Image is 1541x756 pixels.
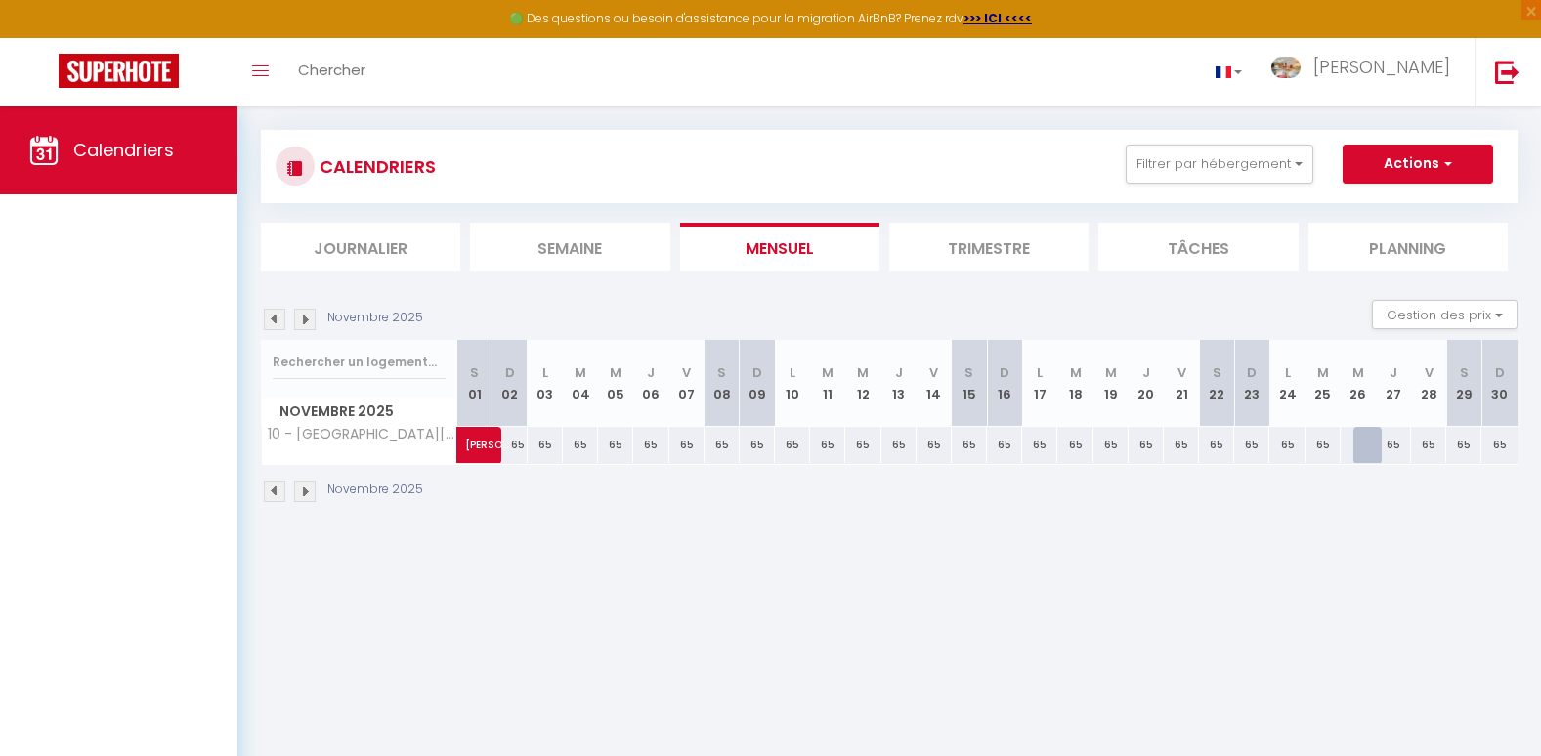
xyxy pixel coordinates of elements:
abbr: M [610,363,621,382]
span: [PERSON_NAME] [465,416,510,453]
button: Filtrer par hébergement [1126,145,1313,184]
th: 19 [1093,340,1129,427]
img: logout [1495,60,1520,84]
th: 24 [1269,340,1305,427]
li: Semaine [470,223,669,271]
div: 65 [528,427,563,463]
th: 27 [1376,340,1411,427]
th: 16 [987,340,1022,427]
abbr: M [1105,363,1117,382]
th: 18 [1057,340,1092,427]
a: ... [PERSON_NAME] [1257,38,1475,106]
th: 10 [775,340,810,427]
div: 65 [952,427,987,463]
th: 23 [1234,340,1269,427]
abbr: S [470,363,479,382]
abbr: V [1177,363,1186,382]
div: 65 [1234,427,1269,463]
li: Trimestre [889,223,1089,271]
abbr: V [1425,363,1434,382]
a: >>> ICI <<<< [963,10,1032,26]
div: 65 [1164,427,1199,463]
a: Chercher [283,38,380,106]
div: 65 [881,427,917,463]
div: 65 [1199,427,1234,463]
th: 11 [810,340,845,427]
li: Tâches [1098,223,1298,271]
abbr: D [1495,363,1505,382]
abbr: J [895,363,903,382]
div: 65 [669,427,705,463]
th: 17 [1022,340,1057,427]
th: 20 [1129,340,1164,427]
img: Super Booking [59,54,179,88]
span: Chercher [298,60,365,80]
div: 65 [1129,427,1164,463]
div: 65 [1269,427,1305,463]
abbr: V [929,363,938,382]
div: 65 [1446,427,1481,463]
span: Novembre 2025 [262,398,456,426]
span: Calendriers [73,138,174,162]
li: Journalier [261,223,460,271]
abbr: M [575,363,586,382]
th: 08 [705,340,740,427]
abbr: D [1247,363,1257,382]
a: [PERSON_NAME] [457,427,492,464]
th: 25 [1306,340,1341,427]
button: Gestion des prix [1372,300,1518,329]
th: 07 [669,340,705,427]
th: 13 [881,340,917,427]
div: 65 [1306,427,1341,463]
div: 65 [705,427,740,463]
button: Actions [1343,145,1493,184]
th: 03 [528,340,563,427]
abbr: V [682,363,691,382]
th: 09 [740,340,775,427]
abbr: J [1142,363,1150,382]
abbr: L [1285,363,1291,382]
span: 10 - [GEOGRAPHIC_DATA][STREET_ADDRESS] [265,427,460,441]
p: Novembre 2025 [327,481,423,499]
abbr: L [1037,363,1043,382]
div: 65 [810,427,845,463]
div: 65 [917,427,952,463]
div: 65 [740,427,775,463]
abbr: J [1390,363,1397,382]
abbr: L [542,363,548,382]
abbr: M [857,363,869,382]
div: 65 [845,427,880,463]
th: 12 [845,340,880,427]
abbr: S [964,363,973,382]
th: 15 [952,340,987,427]
input: Rechercher un logement... [273,345,446,380]
h3: CALENDRIERS [315,145,436,189]
abbr: S [717,363,726,382]
div: 65 [633,427,668,463]
th: 26 [1341,340,1376,427]
abbr: J [647,363,655,382]
abbr: D [752,363,762,382]
abbr: M [822,363,834,382]
abbr: D [1000,363,1009,382]
div: 65 [775,427,810,463]
abbr: D [505,363,515,382]
th: 29 [1446,340,1481,427]
div: 65 [1411,427,1446,463]
abbr: M [1070,363,1082,382]
abbr: S [1460,363,1469,382]
th: 04 [563,340,598,427]
div: 65 [1481,427,1518,463]
div: 65 [1376,427,1411,463]
th: 28 [1411,340,1446,427]
abbr: M [1317,363,1329,382]
th: 22 [1199,340,1234,427]
div: 65 [1093,427,1129,463]
abbr: M [1352,363,1364,382]
th: 06 [633,340,668,427]
li: Planning [1308,223,1508,271]
div: 65 [598,427,633,463]
span: [PERSON_NAME] [1313,55,1450,79]
th: 14 [917,340,952,427]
